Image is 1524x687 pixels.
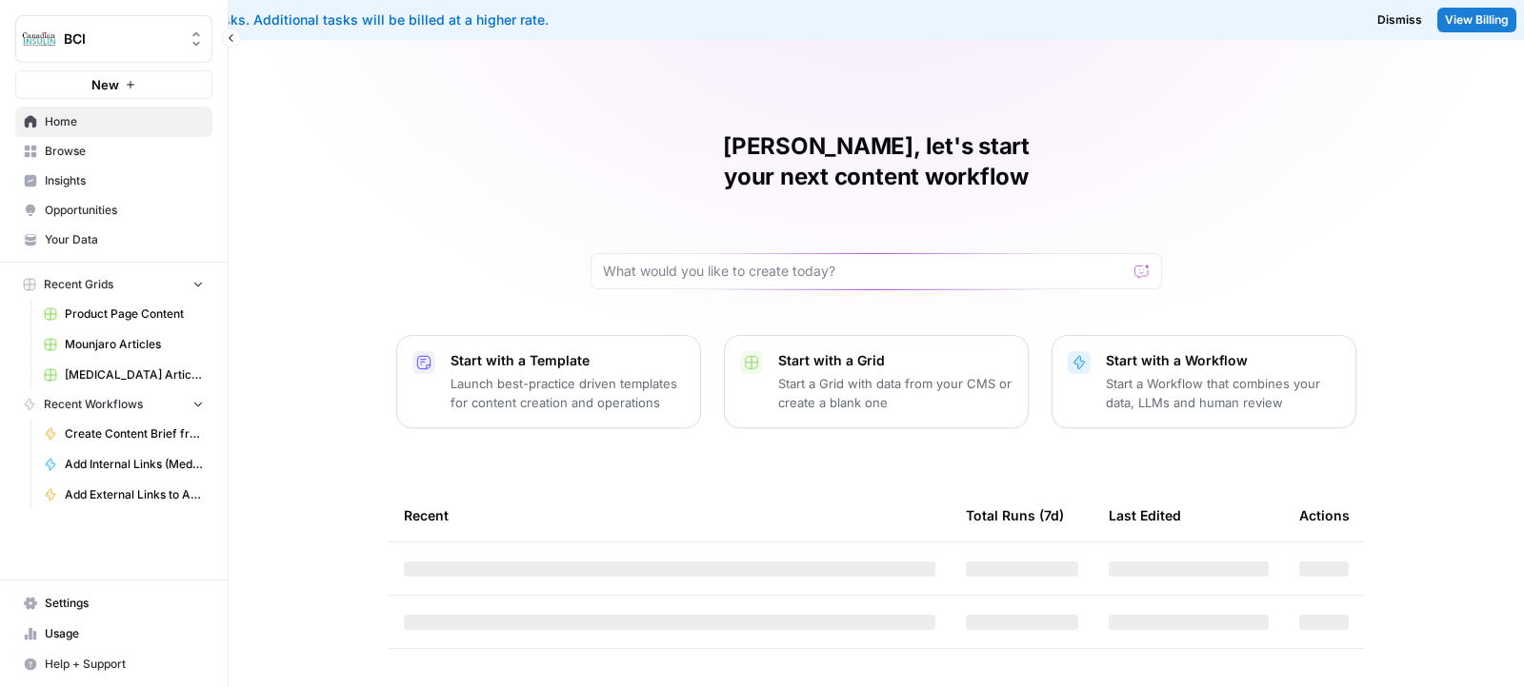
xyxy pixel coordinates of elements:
span: Home [45,113,204,130]
span: Add External Links to Article [65,486,204,503]
button: Start with a WorkflowStart a Workflow that combines your data, LLMs and human review [1052,335,1356,428]
button: New [15,70,212,99]
a: Add Internal Links (Medications) [35,449,212,480]
a: View Billing [1437,8,1516,32]
a: Mounjaro Articles [35,329,212,360]
button: Recent Workflows [15,390,212,419]
span: Add Internal Links (Medications) [65,456,204,473]
a: Product Page Content [35,299,212,329]
span: Create Content Brief from Keyword - Mounjaro [65,425,204,442]
a: Add External Links to Article [35,480,212,510]
button: Start with a TemplateLaunch best-practice driven templates for content creation and operations [396,335,701,428]
span: Opportunities [45,202,204,219]
a: Usage [15,618,212,649]
p: Start with a Workflow [1106,351,1340,370]
p: Start with a Grid [778,351,1013,370]
div: Total Runs (7d) [966,489,1064,541]
span: View Billing [1445,11,1509,29]
button: Workspace: BCI [15,15,212,63]
input: What would you like to create today? [603,262,1127,281]
a: Opportunities [15,195,212,226]
div: You've used your included tasks. Additional tasks will be billed at a higher rate. [15,10,955,29]
span: Help + Support [45,656,204,673]
div: Last Edited [1109,489,1181,541]
button: Dismiss [1370,8,1430,32]
p: Start a Grid with data from your CMS or create a blank one [778,374,1013,412]
span: Browse [45,143,204,160]
span: Settings [45,595,204,612]
button: Recent Grids [15,270,212,299]
button: Help + Support [15,649,212,679]
a: Create Content Brief from Keyword - Mounjaro [35,419,212,449]
a: Insights [15,166,212,196]
span: Usage [45,625,204,642]
span: Mounjaro Articles [65,336,204,353]
span: [MEDICAL_DATA] Articles [65,366,204,383]
img: BCI Logo [22,22,56,56]
a: [MEDICAL_DATA] Articles [35,360,212,390]
a: Settings [15,588,212,618]
span: BCI [64,29,179,49]
button: Start with a GridStart a Grid with data from your CMS or create a blank one [724,335,1029,428]
span: Insights [45,172,204,189]
div: Recent [404,489,935,541]
span: New [91,75,119,94]
span: Recent Grids [44,276,113,293]
p: Start with a Template [451,351,685,370]
a: Home [15,107,212,137]
span: Product Page Content [65,305,204,323]
a: Your Data [15,225,212,255]
span: Dismiss [1377,11,1422,29]
a: Browse [15,136,212,167]
span: Your Data [45,231,204,248]
span: Recent Workflows [44,396,143,413]
p: Launch best-practice driven templates for content creation and operations [451,374,685,412]
p: Start a Workflow that combines your data, LLMs and human review [1106,374,1340,412]
div: Actions [1299,489,1350,541]
h1: [PERSON_NAME], let's start your next content workflow [591,131,1162,192]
